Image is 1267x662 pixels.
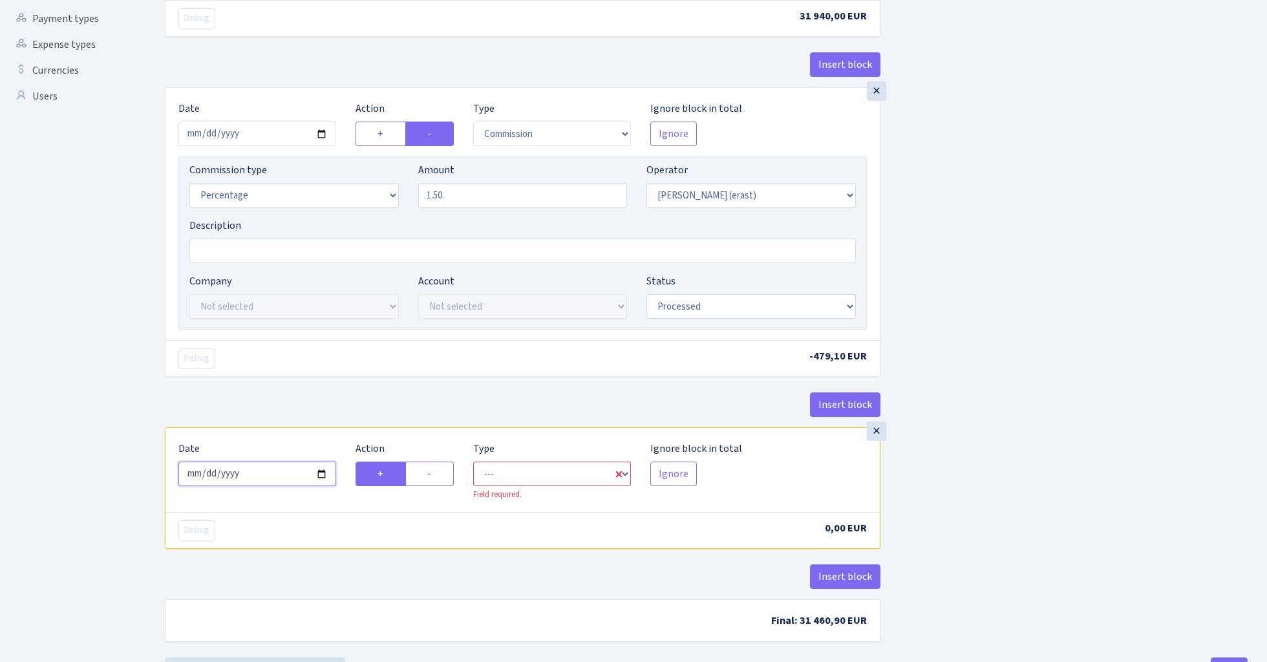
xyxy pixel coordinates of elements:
[825,521,867,535] span: 0,00 EUR
[867,81,886,101] div: ×
[809,349,867,363] span: -479,10 EUR
[650,441,742,456] label: Ignore block in total
[405,462,454,486] label: -
[189,273,231,289] label: Company
[178,520,215,540] button: Debug
[867,422,886,441] div: ×
[473,101,495,116] label: Type
[650,101,742,116] label: Ignore block in total
[6,83,136,109] a: Users
[6,58,136,83] a: Currencies
[800,9,867,23] span: 31 940,00 EUR
[178,348,215,368] button: Debug
[473,489,631,501] div: Field required.
[6,6,136,32] a: Payment types
[6,32,136,58] a: Expense types
[178,8,215,28] button: Debug
[650,122,697,146] button: Ignore
[473,441,495,456] label: Type
[356,122,406,146] label: +
[771,614,867,628] span: Final: 31 460,90 EUR
[810,392,880,417] button: Insert block
[810,564,880,589] button: Insert block
[356,101,385,116] label: Action
[650,462,697,486] button: Ignore
[418,273,454,289] label: Account
[356,462,406,486] label: +
[178,101,200,116] label: Date
[189,162,267,178] label: Commission type
[405,122,454,146] label: -
[356,441,385,456] label: Action
[178,441,200,456] label: Date
[189,218,241,233] label: Description
[810,52,880,77] button: Insert block
[418,162,454,178] label: Amount
[646,162,688,178] label: Operator
[646,273,676,289] label: Status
